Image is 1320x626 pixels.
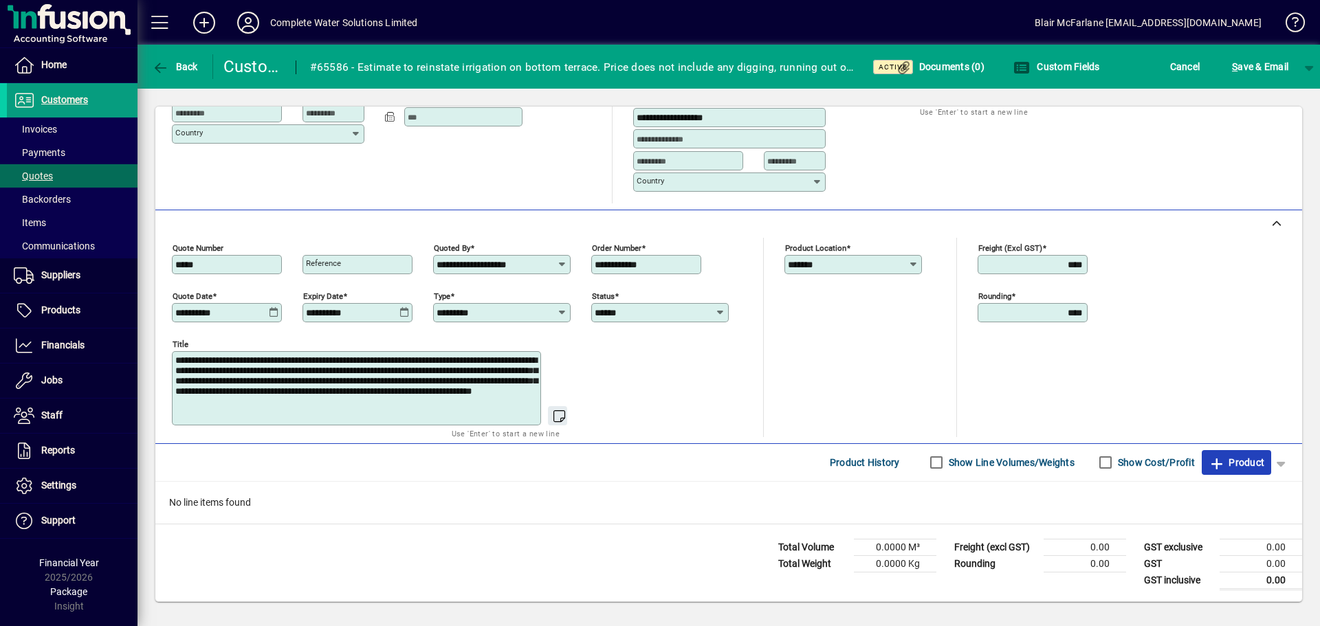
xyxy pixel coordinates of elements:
[41,59,67,70] span: Home
[920,104,1028,120] mat-hint: Use 'Enter' to start a new line
[7,293,137,328] a: Products
[41,515,76,526] span: Support
[1010,54,1103,79] button: Custom Fields
[1167,54,1204,79] button: Cancel
[310,56,856,78] div: #65586 - Estimate to reinstate irrigation on bottom terrace. Price does not include any digging, ...
[1137,572,1220,589] td: GST inclusive
[1232,56,1288,78] span: ave & Email
[7,469,137,503] a: Settings
[14,124,57,135] span: Invoices
[14,194,71,205] span: Backorders
[947,555,1044,572] td: Rounding
[175,128,203,137] mat-label: Country
[39,557,99,568] span: Financial Year
[7,328,137,363] a: Financials
[14,217,46,228] span: Items
[895,61,984,72] span: Documents (0)
[152,61,198,72] span: Back
[592,291,615,300] mat-label: Status
[41,269,80,280] span: Suppliers
[226,10,270,35] button: Profile
[947,539,1044,555] td: Freight (excl GST)
[7,434,137,468] a: Reports
[1044,555,1126,572] td: 0.00
[978,291,1011,300] mat-label: Rounding
[785,243,846,252] mat-label: Product location
[1202,450,1271,475] button: Product
[1137,539,1220,555] td: GST exclusive
[7,211,137,234] a: Items
[41,375,63,385] span: Jobs
[892,54,988,79] button: Documents (0)
[1115,456,1195,469] label: Show Cost/Profit
[7,364,137,398] a: Jobs
[173,243,223,252] mat-label: Quote number
[137,54,213,79] app-page-header-button: Back
[1035,12,1262,34] div: Blair McFarlane [EMAIL_ADDRESS][DOMAIN_NAME]
[1220,539,1302,555] td: 0.00
[223,56,282,78] div: Customer Quote
[7,48,137,82] a: Home
[306,258,341,268] mat-label: Reference
[7,399,137,433] a: Staff
[854,555,936,572] td: 0.0000 Kg
[173,339,188,348] mat-label: Title
[7,504,137,538] a: Support
[7,188,137,211] a: Backorders
[1225,54,1295,79] button: Save & Email
[14,147,65,158] span: Payments
[830,451,900,473] span: Product History
[1044,539,1126,555] td: 0.00
[14,170,53,181] span: Quotes
[452,425,560,441] mat-hint: Use 'Enter' to start a new line
[771,539,854,555] td: Total Volume
[182,10,226,35] button: Add
[173,291,212,300] mat-label: Quote date
[155,482,1302,524] div: No line items found
[148,54,201,79] button: Back
[7,141,137,164] a: Payments
[41,339,85,350] span: Financials
[41,480,76,491] span: Settings
[14,241,95,251] span: Communications
[1220,572,1302,589] td: 0.00
[1275,3,1303,47] a: Knowledge Base
[1209,451,1264,473] span: Product
[303,291,343,300] mat-label: Expiry date
[637,176,664,186] mat-label: Country
[41,410,63,421] span: Staff
[50,586,87,597] span: Package
[1137,555,1220,572] td: GST
[41,94,88,105] span: Customers
[771,555,854,572] td: Total Weight
[434,243,470,252] mat-label: Quoted by
[978,243,1042,252] mat-label: Freight (excl GST)
[1013,61,1100,72] span: Custom Fields
[946,456,1075,469] label: Show Line Volumes/Weights
[1232,61,1237,72] span: S
[879,63,907,71] span: Active
[7,164,137,188] a: Quotes
[270,12,418,34] div: Complete Water Solutions Limited
[854,539,936,555] td: 0.0000 M³
[7,234,137,258] a: Communications
[592,243,641,252] mat-label: Order number
[7,258,137,293] a: Suppliers
[434,291,450,300] mat-label: Type
[7,118,137,141] a: Invoices
[1170,56,1200,78] span: Cancel
[1220,555,1302,572] td: 0.00
[824,450,905,475] button: Product History
[41,304,80,315] span: Products
[41,445,75,456] span: Reports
